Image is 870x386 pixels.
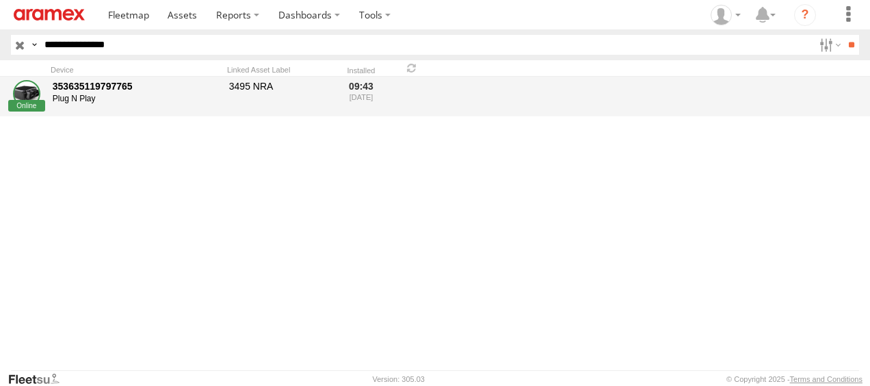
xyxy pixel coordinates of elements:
div: Fatimah Alqatari [706,5,746,25]
a: Terms and Conditions [790,375,862,383]
div: © Copyright 2025 - [726,375,862,383]
div: Version: 305.03 [373,375,425,383]
img: aramex-logo.svg [14,9,85,21]
div: Device [51,65,222,75]
label: Search Query [29,35,40,55]
div: Installed [335,68,387,75]
div: 09:43 [DATE] [335,78,387,115]
div: Plug N Play [53,94,220,105]
i: ? [794,4,816,26]
div: 353635119797765 [53,80,220,92]
span: Refresh [404,62,420,75]
a: Visit our Website [8,372,70,386]
div: 3495 NRA [227,78,330,115]
label: Search Filter Options [814,35,843,55]
div: Linked Asset Label [227,65,330,75]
